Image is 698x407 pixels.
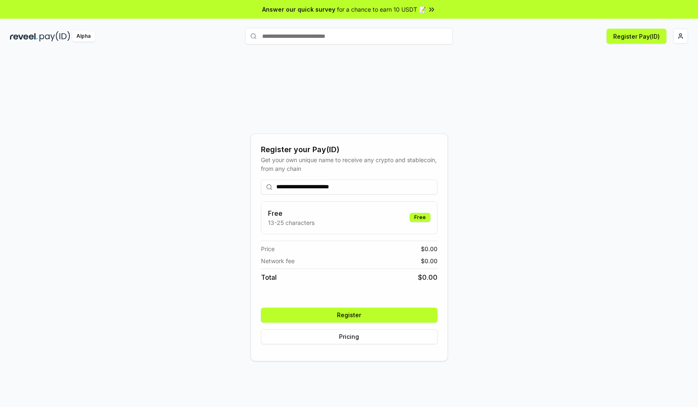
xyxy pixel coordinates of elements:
div: Register your Pay(ID) [261,144,437,155]
span: $ 0.00 [421,244,437,253]
span: Answer our quick survey [262,5,335,14]
span: Price [261,244,275,253]
h3: Free [268,208,315,218]
span: Total [261,272,277,282]
button: Pricing [261,329,437,344]
p: 13-25 characters [268,218,315,227]
div: Free [410,213,430,222]
img: reveel_dark [10,31,38,42]
img: pay_id [39,31,70,42]
div: Alpha [72,31,95,42]
span: $ 0.00 [418,272,437,282]
button: Register [261,308,437,323]
span: Network fee [261,257,295,265]
div: Get your own unique name to receive any crypto and stablecoin, from any chain [261,155,437,173]
span: for a chance to earn 10 USDT 📝 [337,5,426,14]
span: $ 0.00 [421,257,437,265]
button: Register Pay(ID) [607,29,666,44]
